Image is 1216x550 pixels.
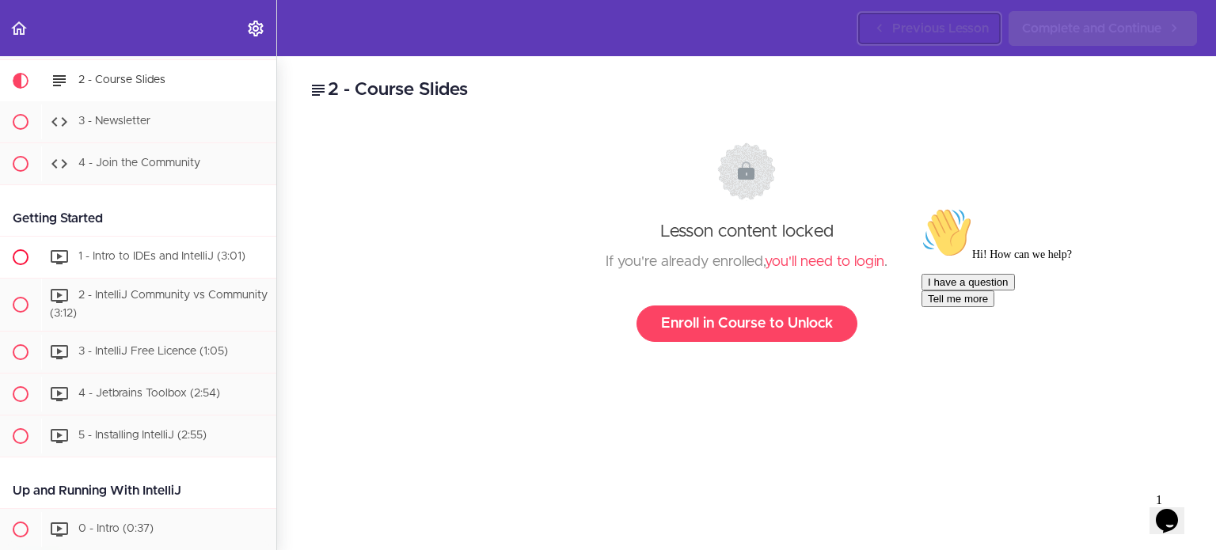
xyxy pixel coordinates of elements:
[104,507,233,519] a: Amigoscode PRO Membership
[9,19,28,38] svg: Back to course curriculum
[636,305,857,342] a: Enroll in Course to Unlock
[70,506,102,519] span: Bought
[1149,487,1200,534] iframe: chat widget
[324,142,1169,342] div: Lesson content locked
[1009,11,1197,46] a: Complete and Continue
[78,346,228,357] span: 3 - IntelliJ Free Licence (1:05)
[892,19,989,38] span: Previous Lesson
[78,74,165,85] span: 2 - Course Slides
[78,430,207,441] span: 5 - Installing IntelliJ (2:55)
[78,116,150,127] span: 3 - Newsletter
[111,522,160,535] a: ProveSource
[78,157,200,169] span: 4 - Join the Community
[6,73,100,89] button: I have a question
[50,290,268,319] span: 2 - IntelliJ Community vs Community (3:12)
[6,89,79,106] button: Tell me more
[78,388,220,399] span: 4 - Jetbrains Toolbox (2:54)
[1022,19,1161,38] span: Complete and Continue
[309,77,1184,104] h2: 2 - Course Slides
[246,19,265,38] svg: Settings Menu
[6,6,57,57] img: :wave:
[765,255,884,269] a: you'll need to login
[70,491,165,505] span: [PERSON_NAME]
[70,522,95,535] span: [DATE]
[857,11,1002,46] a: Previous Lesson
[6,6,291,106] div: 👋Hi! How can we help?I have a questionTell me more
[915,201,1200,479] iframe: chat widget
[324,250,1169,274] div: If you're already enrolled, .
[78,251,245,262] span: 1 - Intro to IDEs and IntelliJ (3:01)
[6,47,157,59] span: Hi! How can we help?
[13,486,64,537] img: provesource social proof notification image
